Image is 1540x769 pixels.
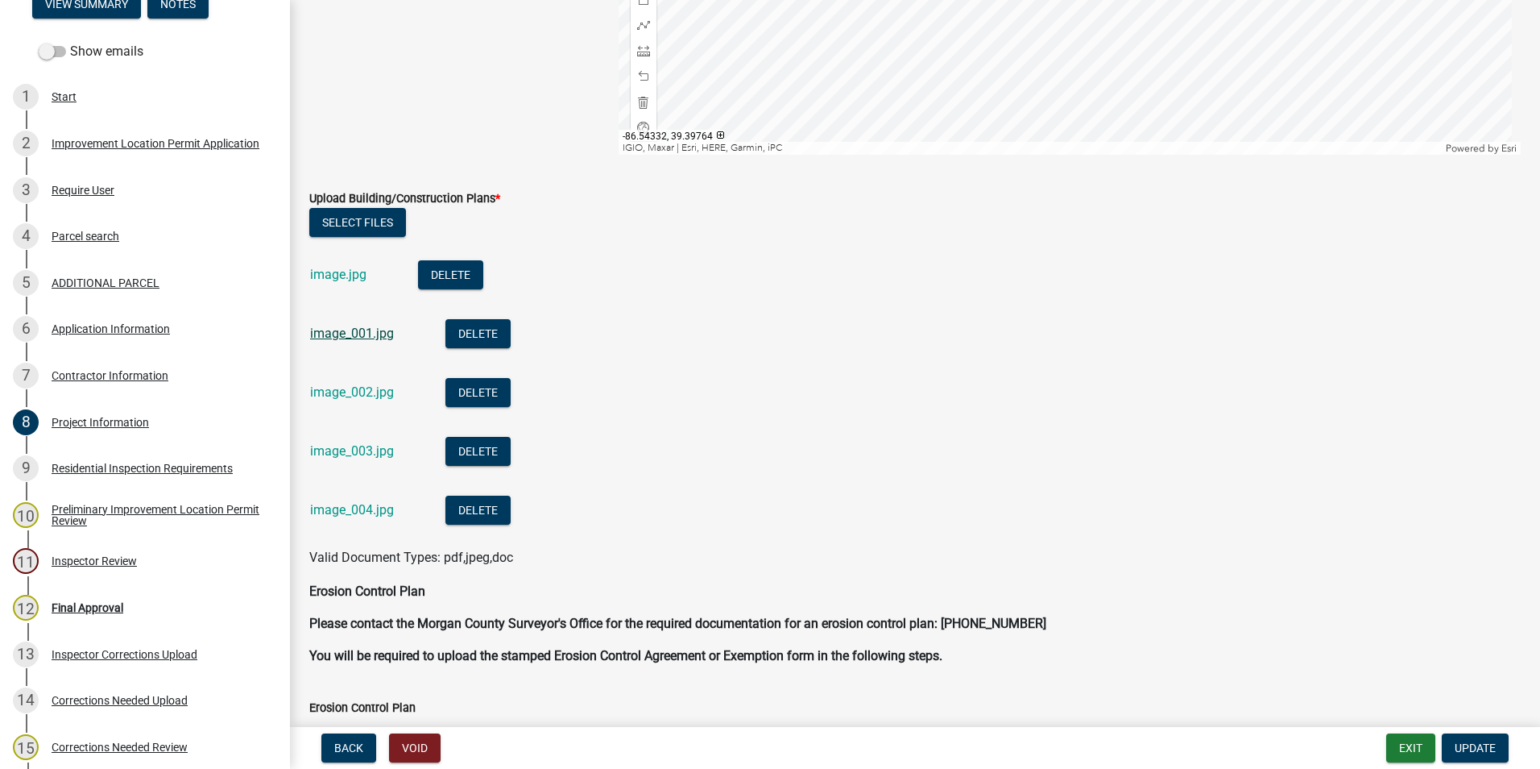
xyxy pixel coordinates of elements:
[1455,742,1496,754] span: Update
[52,370,168,381] div: Contractor Information
[13,502,39,528] div: 10
[52,277,159,289] div: ADDITIONAL PARCEL
[445,504,511,519] wm-modal-confirm: Delete Document
[310,384,394,400] a: image_002.jpg
[309,193,500,205] label: Upload Building/Construction Plans
[445,327,511,343] wm-modal-confirm: Delete Document
[418,268,483,284] wm-modal-confirm: Delete Document
[329,717,390,737] label: Agreement
[13,409,39,435] div: 8
[13,131,39,156] div: 2
[52,463,233,474] div: Residential Inspection Requirements
[52,91,77,102] div: Start
[309,703,416,714] label: Erosion Control Plan
[13,316,39,342] div: 6
[52,138,259,149] div: Improvement Location Permit Application
[309,584,425,599] strong: Erosion Control Plan
[13,688,39,713] div: 14
[445,496,511,525] button: Delete
[13,734,39,760] div: 15
[13,595,39,621] div: 12
[52,555,137,567] div: Inspector Review
[52,231,119,242] div: Parcel search
[310,502,394,518] a: image_004.jpg
[52,695,188,706] div: Corrections Needed Upload
[1386,734,1435,763] button: Exit
[52,185,114,196] div: Require User
[445,437,511,466] button: Delete
[321,734,376,763] button: Back
[52,323,170,335] div: Application Information
[619,142,1443,155] div: IGIO, Maxar | Esri, HERE, Garmin, iPC
[13,548,39,574] div: 11
[13,455,39,481] div: 9
[1501,143,1517,154] a: Esri
[13,177,39,203] div: 3
[389,734,441,763] button: Void
[1442,734,1509,763] button: Update
[52,602,123,613] div: Final Approval
[13,363,39,389] div: 7
[310,267,366,282] a: image.jpg
[52,742,188,753] div: Corrections Needed Review
[13,84,39,110] div: 1
[52,649,197,660] div: Inspector Corrections Upload
[309,208,406,237] button: Select files
[445,319,511,348] button: Delete
[445,445,511,460] wm-modal-confirm: Delete Document
[309,550,513,565] span: Valid Document Types: pdf,jpeg,doc
[445,386,511,401] wm-modal-confirm: Delete Document
[445,378,511,407] button: Delete
[309,648,942,663] strong: You will be required to upload the stamped Erosion Control Agreement or Exemption form in the fol...
[13,270,39,296] div: 5
[309,616,1046,631] strong: Please contact the Morgan County Surveyor's Office for the required documentation for an erosion ...
[52,417,149,428] div: Project Information
[334,742,363,754] span: Back
[39,42,143,61] label: Show emails
[13,642,39,667] div: 13
[13,223,39,249] div: 4
[52,504,264,526] div: Preliminary Improvement Location Permit Review
[418,260,483,289] button: Delete
[310,443,394,459] a: image_003.jpg
[310,326,394,341] a: image_001.jpg
[1442,142,1521,155] div: Powered by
